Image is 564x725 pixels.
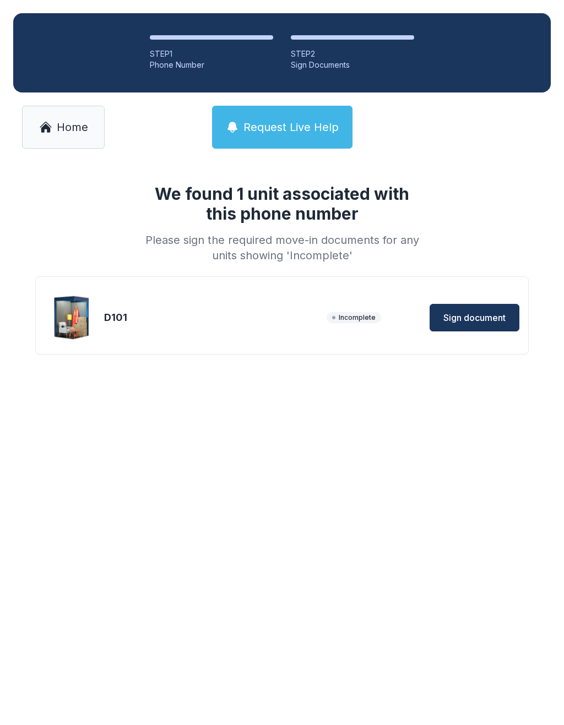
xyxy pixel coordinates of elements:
[291,59,414,70] div: Sign Documents
[57,119,88,135] span: Home
[104,310,322,325] div: D101
[327,312,381,323] span: Incomplete
[291,48,414,59] div: STEP 2
[141,184,423,224] h1: We found 1 unit associated with this phone number
[141,232,423,263] div: Please sign the required move-in documents for any units showing 'Incomplete'
[443,311,506,324] span: Sign document
[150,59,273,70] div: Phone Number
[243,119,339,135] span: Request Live Help
[150,48,273,59] div: STEP 1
